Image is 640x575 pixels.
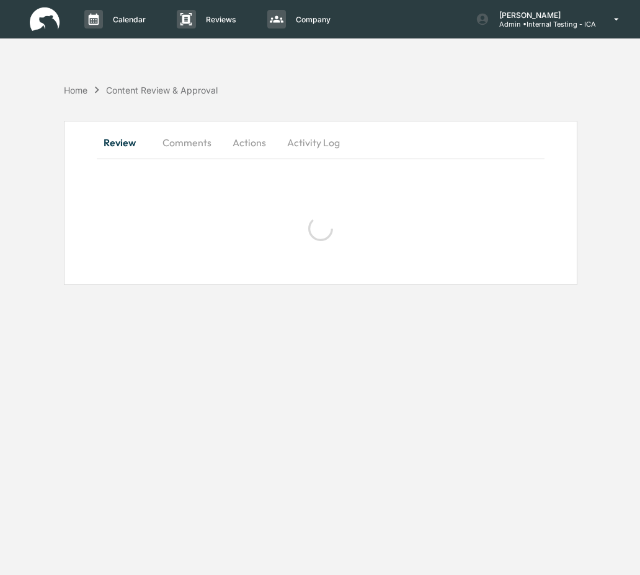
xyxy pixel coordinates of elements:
[489,11,596,20] p: [PERSON_NAME]
[97,128,544,157] div: secondary tabs example
[286,15,337,24] p: Company
[221,128,277,157] button: Actions
[106,85,218,95] div: Content Review & Approval
[30,7,60,32] img: logo
[97,128,153,157] button: Review
[103,15,152,24] p: Calendar
[64,85,87,95] div: Home
[277,128,350,157] button: Activity Log
[196,15,242,24] p: Reviews
[489,20,596,29] p: Admin • Internal Testing - ICA
[153,128,221,157] button: Comments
